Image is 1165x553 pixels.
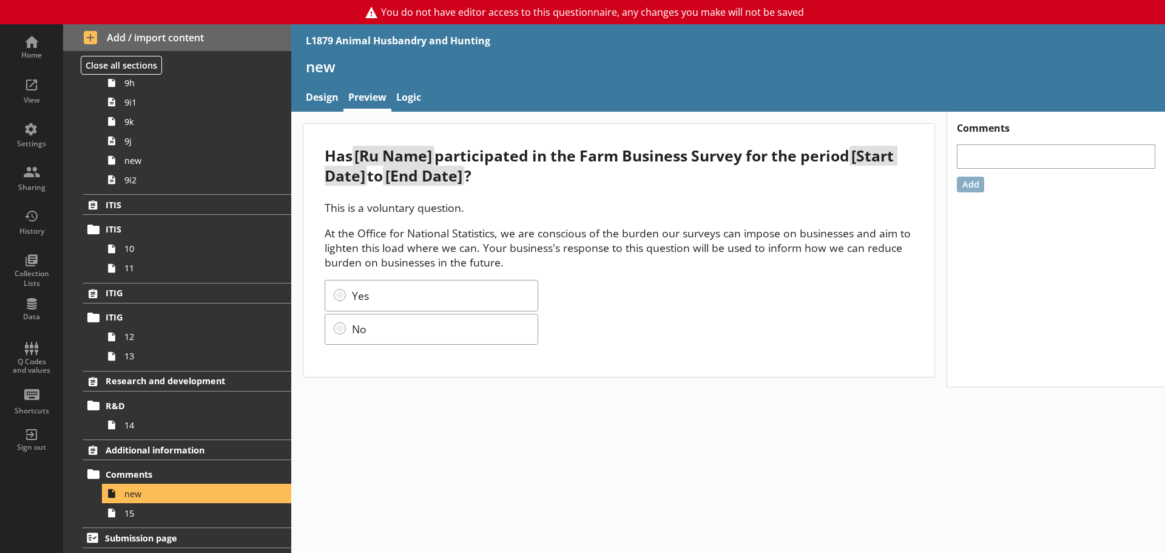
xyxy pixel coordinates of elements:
div: Has participated in the Farm Business Survey for the period to ? [325,146,913,186]
a: new [102,151,291,170]
a: 11 [102,259,291,278]
span: new [124,488,260,500]
span: 9j [124,135,260,147]
span: 11 [124,262,260,274]
span: 9i2 [124,174,260,186]
li: Commentsnew15 [89,464,291,523]
span: Additional information [106,444,255,456]
span: ITIG [106,287,255,299]
a: 15 [102,503,291,523]
a: ITIS [83,220,291,239]
a: 14 [102,415,291,435]
a: Additional information [83,439,291,460]
div: Home [10,50,53,60]
li: R&D14 [89,396,291,435]
a: ITIG [83,308,291,327]
span: 9i1 [124,97,260,108]
div: Sign out [10,443,53,452]
div: View [10,95,53,105]
p: At the Office for National Statistics, we are conscious of the burden our surveys can impose on b... [325,226,913,270]
span: [Start Date] [325,146,897,186]
li: ITIGITIG1213 [63,283,291,366]
span: new [124,155,260,166]
span: Comments [106,469,255,480]
div: History [10,226,53,236]
a: 9h [102,73,291,92]
div: Collection Lists [10,269,53,288]
span: R&D [106,400,255,412]
li: ITIG1213 [89,308,291,366]
a: ITIS [83,194,291,215]
div: Q Codes and values [10,358,53,375]
span: 9k [124,116,260,127]
a: Preview [343,86,391,112]
span: Submission page [105,532,255,544]
button: Close all sections [81,56,162,75]
span: 13 [124,350,260,362]
span: [End Date] [383,166,464,186]
a: Research and development [83,371,291,392]
li: ITIS1011 [89,220,291,278]
span: Add / import content [84,31,271,44]
p: This is a voluntary question. [325,200,913,215]
a: 9j [102,131,291,151]
span: ITIS [106,223,255,235]
a: 9i2 [102,170,291,189]
a: 10 [102,239,291,259]
span: 10 [124,243,260,254]
div: Settings [10,139,53,149]
a: new [102,484,291,503]
li: ITISITIS1011 [63,194,291,277]
h1: new [306,57,1150,76]
button: Add / import content [63,24,291,51]
span: ITIS [106,199,255,211]
div: Shortcuts [10,406,53,416]
a: 12 [102,327,291,347]
span: Research and development [106,375,255,387]
a: Comments [83,464,291,484]
li: Research and developmentR&D14 [63,371,291,435]
h1: Comments [947,112,1165,135]
a: R&D [83,396,291,415]
div: Sharing [10,183,53,192]
span: 12 [124,331,260,342]
div: Data [10,312,53,322]
a: 9k [102,112,291,131]
a: 9i1 [102,92,291,112]
span: ITIG [106,311,255,323]
a: Logic [391,86,426,112]
a: 13 [102,347,291,366]
div: L1879 Animal Husbandry and Hunting [306,34,490,47]
span: 14 [124,419,260,431]
span: [Ru Name] [353,146,434,166]
a: ITIG [83,283,291,304]
a: Submission page [83,528,291,548]
li: Additional informationCommentsnew15 [63,439,291,523]
a: Design [301,86,343,112]
span: 15 [124,507,260,519]
span: 9h [124,77,260,89]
